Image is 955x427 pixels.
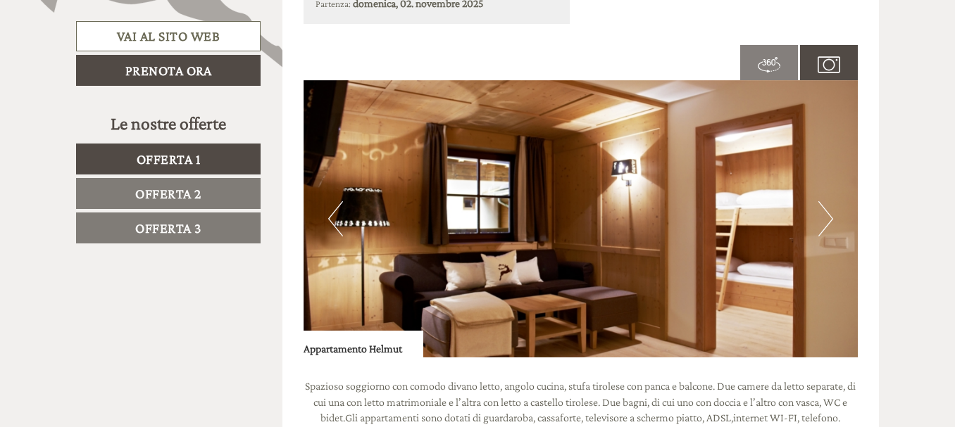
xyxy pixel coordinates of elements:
div: Appartamento Helmut [304,331,423,357]
img: image [304,80,859,357]
button: Next [818,201,833,236]
a: Prenota ora [76,55,261,86]
span: Offerta 1 [137,151,201,167]
img: camera.svg [818,53,840,76]
div: Le nostre offerte [76,110,261,136]
button: Previous [328,201,343,236]
img: 360-grad.svg [758,53,780,76]
a: Vai al sito web [76,21,261,51]
span: Offerta 3 [135,220,201,236]
span: Offerta 2 [135,186,201,201]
